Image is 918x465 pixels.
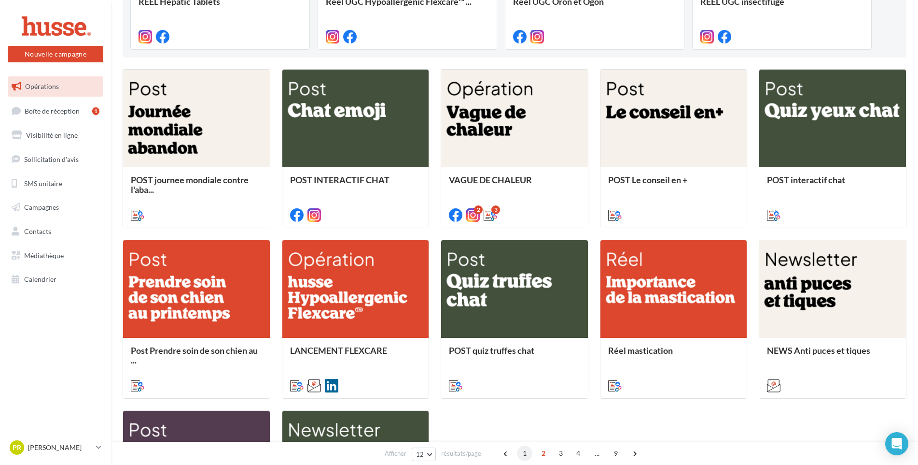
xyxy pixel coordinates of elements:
div: Open Intercom Messenger [885,432,908,455]
span: Contacts [24,227,51,235]
a: Visibilité en ligne [6,125,105,145]
span: POST INTERACTIF CHAT [290,174,389,185]
button: 12 [412,448,436,461]
span: 3 [553,446,569,461]
span: POST journee mondiale contre l'aba... [131,174,249,195]
span: POST quiz truffes chat [449,345,534,356]
span: résultats/page [441,449,481,458]
span: SMS unitaire [24,179,62,187]
span: Opérations [25,82,59,90]
span: POST interactif chat [767,174,845,185]
span: POST Le conseil en + [608,174,687,185]
span: Sollicitation d'avis [24,155,79,163]
span: Calendrier [24,275,56,283]
div: 1 [92,107,99,115]
span: Réel mastication [608,345,673,356]
span: Visibilité en ligne [26,131,78,139]
span: 12 [416,450,424,458]
span: ... [589,446,605,461]
p: [PERSON_NAME] [28,443,92,452]
a: Opérations [6,76,105,97]
span: 2 [536,446,551,461]
span: Campagnes [24,203,59,211]
a: PR [PERSON_NAME] [8,438,103,457]
a: Médiathèque [6,246,105,266]
div: 3 [491,205,500,214]
button: Nouvelle campagne [8,46,103,62]
span: Afficher [385,449,406,458]
span: Médiathèque [24,251,64,260]
span: VAGUE DE CHALEUR [449,174,532,185]
span: LANCEMENT FLEXCARE [290,345,387,356]
span: Boîte de réception [25,106,80,115]
a: Campagnes [6,197,105,218]
span: 9 [608,446,624,461]
a: Contacts [6,221,105,242]
a: Sollicitation d'avis [6,149,105,170]
a: Boîte de réception1 [6,101,105,121]
a: SMS unitaire [6,174,105,194]
span: 1 [517,446,532,461]
span: PR [13,443,21,452]
span: NEWS Anti puces et tiques [767,345,870,356]
span: Post Prendre soin de son chien au ... [131,345,258,365]
div: 2 [474,205,483,214]
a: Calendrier [6,269,105,290]
span: 4 [570,446,586,461]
